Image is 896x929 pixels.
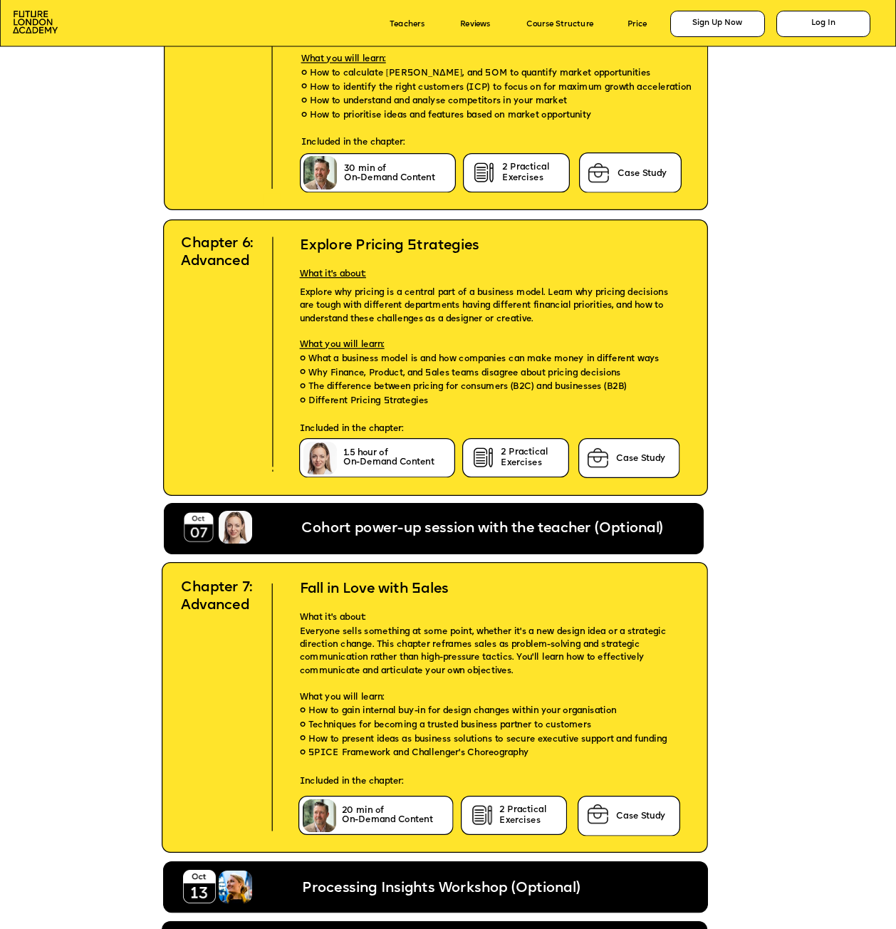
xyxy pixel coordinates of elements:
span: Processing Insights Workshop (Optional) [302,881,579,896]
p: Included in the chapter: [282,422,673,437]
img: image-75ee59ac-5515-4aba-aadc-0d7dfe35305c.png [585,160,612,186]
p: Included in the chapter: [282,775,679,798]
span: The difference between pricing for consumers (B2C) and businesses (B2B) [308,380,626,395]
span: Different Pricing Strategies [308,394,427,408]
a: Reviews [460,20,490,28]
span: Chapter 6: Advanced [181,237,257,268]
span: Techniques for becoming a trusted business partner to customers [308,719,590,733]
img: image-cb722855-f231-420d-ba86-ef8a9b8709e7.png [470,445,496,471]
span: 1.5 hour of On-Demand Content [343,448,434,467]
h2: Fall in Love with Sales [282,563,679,598]
span: Case Study [616,811,665,821]
a: Price [627,20,647,28]
span: 30 min of On-Demand Content [344,164,435,183]
h2: Explore Pricing Strategies [282,219,673,254]
span: Case Study [616,454,665,464]
img: image-75ee59ac-5515-4aba-aadc-0d7dfe35305c.png [585,801,611,827]
span: Explore why pricing is a central part of a business model. Learn why pricing decisions are tough ... [299,287,670,323]
span: What you will learn: [299,340,384,350]
span: 2 Practical Exercises [499,805,546,825]
img: image-cb722855-f231-420d-ba86-ef8a9b8709e7.png [469,803,495,829]
img: image-cb722855-f231-420d-ba86-ef8a9b8709e7.png [471,160,497,186]
span: What a business model is and how companies can make money in different ways [308,352,659,366]
span: What it's about: [299,269,365,279]
span: How to present ideas as business solutions to secure executive support and funding [308,733,667,747]
span: How to gain internal buy-in for design changes within your organisation [308,705,615,719]
img: image-7665a4b8-1b66-4be6-8f36-1a395ef37bd4.png [182,511,216,544]
span: 2 Practical Exercises [502,162,549,182]
span: How to identify the right customers (ICP) to focus on for maximum growth acceleration [310,81,692,95]
span: How to prioritise ideas and features based on market opportunity [310,109,592,123]
span: Case Study [618,169,667,179]
p: Everyone sells something at some point, whether it's a new design idea or a strategic direction c... [282,626,679,678]
span: 20 min of On-Demand Content [342,806,433,825]
p: What it's about: [282,598,679,626]
span: Why Finance, Product, and Sales teams disagree about pricing decisions [308,366,620,380]
img: image-75ee59ac-5515-4aba-aadc-0d7dfe35305c.png [585,445,611,471]
a: Teachers [390,20,424,28]
span: SPICE Framework and Challenger's Choreography [308,747,528,761]
img: image-5eff7972-b641-4d53-8fb9-5cdc1cd91417.png [183,870,217,903]
span: 2 Practical Exercises [501,447,548,467]
p: What you will learn: [282,678,679,705]
span: What you will learn: [301,55,386,65]
span: Cohort power-up session with the teacher (Optional) [301,521,662,536]
span: Chapter 7: Advanced [181,581,256,612]
img: image-aac980e9-41de-4c2d-a048-f29dd30a0068.png [13,11,58,33]
p: Included in the chapter: [283,136,695,159]
span: How to understand and analyse competitors in your market [310,95,567,109]
a: Course Structure [526,20,594,28]
span: How to calculate [PERSON_NAME], and SOM to quantify market opportunities [310,67,651,81]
